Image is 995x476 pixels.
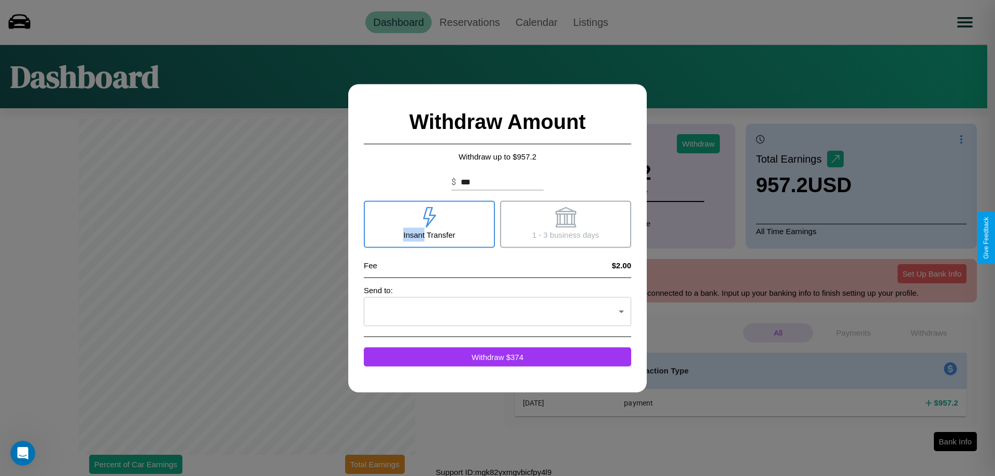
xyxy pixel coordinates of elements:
[983,217,990,259] div: Give Feedback
[10,441,35,466] iframe: Intercom live chat
[364,283,631,297] p: Send to:
[612,261,631,269] h4: $2.00
[532,227,599,241] p: 1 - 3 business days
[364,258,377,272] p: Fee
[364,347,631,366] button: Withdraw $374
[451,176,456,188] p: $
[403,227,455,241] p: Insant Transfer
[364,149,631,163] p: Withdraw up to $ 957.2
[364,99,631,144] h2: Withdraw Amount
